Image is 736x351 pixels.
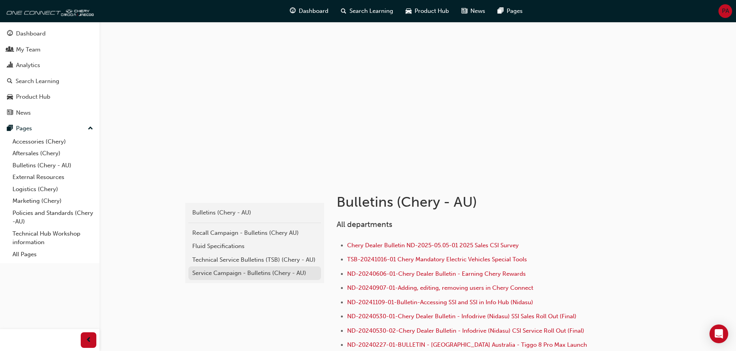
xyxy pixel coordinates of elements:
[406,6,411,16] span: car-icon
[337,220,392,229] span: All departments
[341,6,346,16] span: search-icon
[461,6,467,16] span: news-icon
[16,124,32,133] div: Pages
[507,7,523,16] span: Pages
[299,7,328,16] span: Dashboard
[9,171,96,183] a: External Resources
[337,193,592,211] h1: Bulletins (Chery - AU)
[349,7,393,16] span: Search Learning
[7,46,13,53] span: people-icon
[347,313,576,320] a: ND-20240530-01-Chery Dealer Bulletin - Infodrive (Nidasu) SSI Sales Roll Out (Final)
[3,121,96,136] button: Pages
[415,7,449,16] span: Product Hub
[347,256,527,263] a: TSB-20241016-01 Chery Mandatory Electric Vehicles Special Tools
[7,62,13,69] span: chart-icon
[188,206,321,220] a: Bulletins (Chery - AU)
[9,207,96,228] a: Policies and Standards (Chery -AU)
[192,242,317,251] div: Fluid Specifications
[347,242,519,249] a: Chery Dealer Bulletin ND-2025-05.05-01 2025 Sales CSI Survey
[9,147,96,160] a: Aftersales (Chery)
[347,270,526,277] a: ND-20240606-01-Chery Dealer Bulletin - Earning Chery Rewards
[16,77,59,86] div: Search Learning
[3,90,96,104] a: Product Hub
[718,4,732,18] button: PA
[9,136,96,148] a: Accessories (Chery)
[16,29,46,38] div: Dashboard
[347,327,584,334] a: ND-20240530-02-Chery Dealer Bulletin - Infodrive (Nidasu) CSI Service Roll Out (Final)
[192,229,317,238] div: Recall Campaign - Bulletins (Chery AU)
[455,3,491,19] a: news-iconNews
[192,208,317,217] div: Bulletins (Chery - AU)
[347,299,533,306] a: ND-20241109-01-Bulletin-Accessing SSI and SSI in Info Hub (Nidasu)
[491,3,529,19] a: pages-iconPages
[88,124,93,134] span: up-icon
[9,160,96,172] a: Bulletins (Chery - AU)
[16,92,50,101] div: Product Hub
[3,27,96,41] a: Dashboard
[9,195,96,207] a: Marketing (Chery)
[16,61,40,70] div: Analytics
[7,110,13,117] span: news-icon
[347,284,533,291] a: ND-20240907-01-Adding, editing, removing users in Chery Connect
[192,269,317,278] div: Service Campaign - Bulletins (Chery - AU)
[9,228,96,248] a: Technical Hub Workshop information
[188,226,321,240] a: Recall Campaign - Bulletins (Chery AU)
[290,6,296,16] span: guage-icon
[7,94,13,101] span: car-icon
[188,253,321,267] a: Technical Service Bulletins (TSB) (Chery - AU)
[9,183,96,195] a: Logistics (Chery)
[3,74,96,89] a: Search Learning
[86,335,92,345] span: prev-icon
[470,7,485,16] span: News
[7,30,13,37] span: guage-icon
[4,3,94,19] img: oneconnect
[498,6,504,16] span: pages-icon
[16,108,31,117] div: News
[3,106,96,120] a: News
[192,255,317,264] div: Technical Service Bulletins (TSB) (Chery - AU)
[7,125,13,132] span: pages-icon
[284,3,335,19] a: guage-iconDashboard
[399,3,455,19] a: car-iconProduct Hub
[188,239,321,253] a: Fluid Specifications
[16,45,41,54] div: My Team
[3,43,96,57] a: My Team
[188,266,321,280] a: Service Campaign - Bulletins (Chery - AU)
[9,248,96,261] a: All Pages
[3,58,96,73] a: Analytics
[335,3,399,19] a: search-iconSearch Learning
[709,324,728,343] div: Open Intercom Messenger
[722,7,729,16] span: PA
[3,25,96,121] button: DashboardMy TeamAnalyticsSearch LearningProduct HubNews
[7,78,12,85] span: search-icon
